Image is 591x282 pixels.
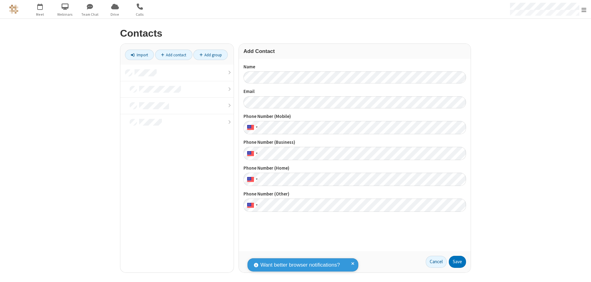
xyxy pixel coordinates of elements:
span: Want better browser notifications? [260,261,340,269]
span: Drive [103,12,127,17]
span: Webinars [54,12,77,17]
label: Email [243,88,466,95]
img: QA Selenium DO NOT DELETE OR CHANGE [9,5,18,14]
a: Cancel [426,256,447,268]
span: Calls [128,12,151,17]
label: Name [243,63,466,70]
a: Add group [193,50,228,60]
div: United States: + 1 [243,147,259,160]
span: Meet [29,12,52,17]
a: Import [125,50,154,60]
h2: Contacts [120,28,471,39]
label: Phone Number (Business) [243,139,466,146]
iframe: Chat [576,266,586,278]
label: Phone Number (Mobile) [243,113,466,120]
span: Team Chat [78,12,102,17]
label: Phone Number (Home) [243,165,466,172]
div: United States: + 1 [243,173,259,186]
h3: Add Contact [243,48,466,54]
a: Add contact [155,50,192,60]
button: Save [449,256,466,268]
label: Phone Number (Other) [243,191,466,198]
div: United States: + 1 [243,121,259,134]
div: United States: + 1 [243,199,259,212]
